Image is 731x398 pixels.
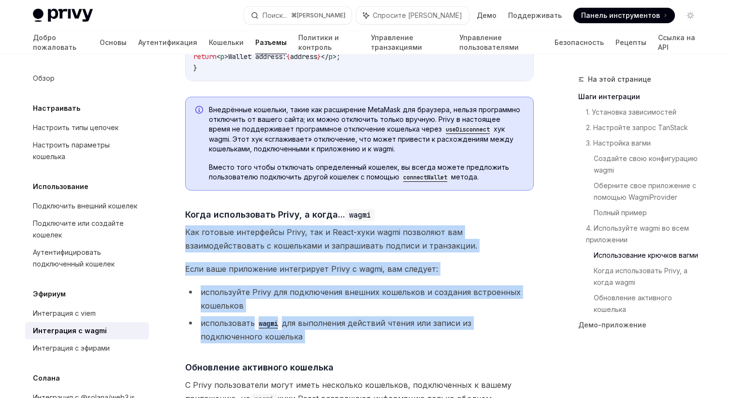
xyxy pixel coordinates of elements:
[33,141,110,161] font: Настроить параметры кошелька
[33,219,124,239] font: Подключите или создайте кошелек
[578,92,640,101] font: Шаги интеграции
[33,31,88,54] a: Добро пожаловать
[594,208,647,217] font: Полный пример
[255,38,287,46] font: Разъемы
[578,317,706,333] a: Демо-приложение
[573,8,675,23] a: Панель инструментов
[255,318,282,328] a: wagmi
[594,205,706,221] a: Полный пример
[217,52,220,61] span: <
[373,11,462,19] font: Спросите [PERSON_NAME]
[209,31,244,54] a: Кошельки
[33,74,55,82] font: Обзор
[25,70,149,87] a: Обзор
[297,12,346,19] font: [PERSON_NAME]
[321,52,329,61] span: </
[209,38,244,46] font: Кошельки
[371,33,422,51] font: Управление транзакциями
[594,251,698,259] font: Использование крючков вагми
[33,309,96,317] font: Интеграция с viem
[586,104,706,120] a: 1. Установка зависимостей
[586,224,691,244] font: 4. Используйте wagmi во всем приложении
[33,123,118,132] font: Настроить типы цепочек
[399,173,451,182] code: connectWallet
[25,215,149,244] a: Подключите или создайте кошелек
[33,248,115,268] font: Аутентифицировать подключенный кошелек
[594,178,706,205] a: Оберните свое приложение с помощью WagmiProvider
[185,362,334,372] font: Обновление активного кошелька
[594,263,706,290] a: Когда использовать Privy, а когда wagmi
[25,339,149,357] a: Интеграция с эфирами
[594,294,674,313] font: Обновление активного кошелька
[459,33,519,51] font: Управление пользователями
[477,11,497,20] a: Демо
[195,106,205,116] svg: Информация
[33,290,66,298] font: Эфириум
[298,33,339,51] font: Политики и контроль
[459,31,543,54] a: Управление пользователями
[345,209,375,221] code: wagmi
[25,119,149,136] a: Настроить типы цепочек
[255,31,287,54] a: Разъемы
[594,181,698,201] font: Оберните свое приложение с помощью WagmiProvider
[658,31,698,54] a: Ссылка на API
[33,326,107,335] font: Интеграция с wagmi
[615,38,646,46] font: Рецепты
[586,108,676,116] font: 1. Установка зависимостей
[594,266,689,286] font: Когда использовать Privy, а когда wagmi
[209,163,509,181] font: Вместо того чтобы отключать определенный кошелек, вы всегда можете предложить пользователю подклю...
[594,151,706,178] a: Создайте свою конфигурацию wagmi
[615,31,646,54] a: Рецепты
[555,38,604,46] font: Безопасность
[586,120,706,135] a: 2. Настройте запрос TanStack
[658,33,695,51] font: Ссылка на API
[477,11,497,19] font: Демо
[193,52,217,61] span: return
[220,52,224,61] span: p
[578,321,646,329] font: Демо-приложение
[201,318,255,328] font: использовать
[25,136,149,165] a: Настроить параметры кошелька
[683,8,698,23] button: Включить темный режим
[224,52,228,61] span: >
[33,374,60,382] font: Солана
[508,11,562,20] a: Поддерживать
[244,7,351,24] button: Поиск...⌘[PERSON_NAME]
[586,139,651,147] font: 3. Настройка вагми
[555,31,604,54] a: Безопасность
[209,125,513,153] font: хук wagmi. Этот хук «сглаживает» отключение, что может привести к расхождениям между кошельками, ...
[255,318,282,329] code: wagmi
[100,38,127,46] font: Основы
[586,123,688,132] font: 2. Настройте запрос TanStack
[33,344,110,352] font: Интеграция с эфирами
[451,173,479,181] font: метода.
[442,125,494,134] code: useDisconnect
[228,52,286,61] span: Wallet address:
[399,173,451,181] a: connectWallet
[290,52,317,61] span: address
[185,209,345,220] font: Когда использовать Privy, а когда...
[594,248,706,263] a: Использование крючков вагми
[25,244,149,273] a: Аутентифицировать подключенный кошелек
[201,287,521,310] font: используйте Privy для подключения внешних кошельков и создания встроенных кошельков
[594,290,706,317] a: Обновление активного кошелька
[317,52,321,61] span: }
[356,7,469,24] button: Спросите [PERSON_NAME]
[586,135,706,151] a: 3. Настройка вагми
[371,31,448,54] a: Управление транзакциями
[588,75,651,83] font: На этой странице
[25,197,149,215] a: Подключить внешний кошелек
[594,154,700,174] font: Создайте свою конфигурацию wagmi
[201,318,471,341] font: для выполнения действий чтения или записи из подключенного кошелька
[33,33,76,51] font: Добро пожаловать
[209,105,520,133] font: Внедрённые кошельки, такие как расширение MetaMask для браузера, нельзя программно отключить от в...
[33,9,93,22] img: светлый логотип
[33,182,88,191] font: Использование
[25,322,149,339] a: Интеграция с wagmi
[442,125,494,133] a: useDisconnect
[286,52,290,61] span: {
[185,227,477,251] font: Как готовые интерфейсы Privy, так и React-хуки wagmi позволяют вам взаимодействовать с кошельками...
[508,11,562,19] font: Поддерживать
[100,31,127,54] a: Основы
[263,11,287,19] font: Поиск...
